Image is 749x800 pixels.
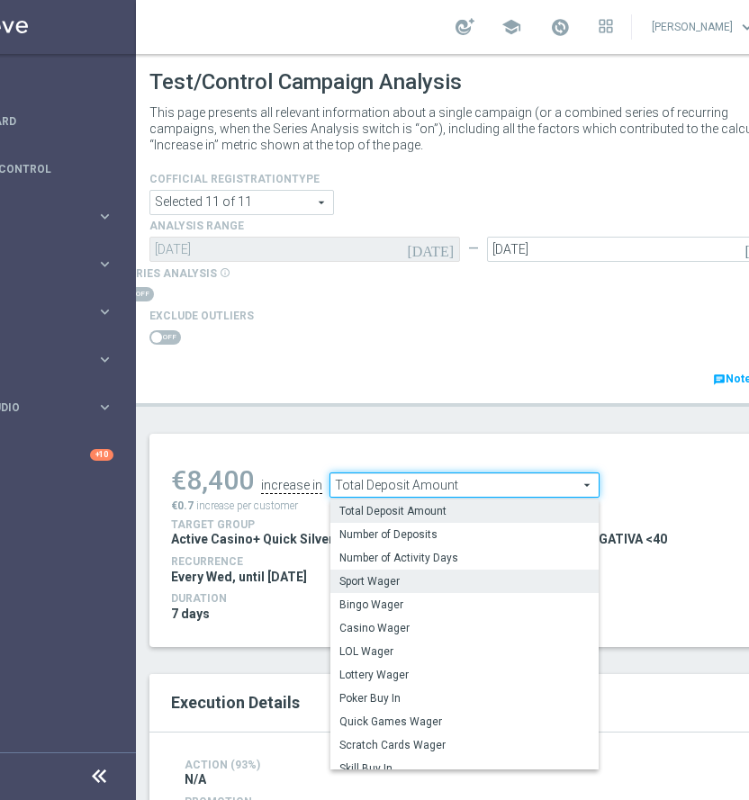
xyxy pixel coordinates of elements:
[339,668,590,682] span: Lottery Wager
[96,351,113,368] i: keyboard_arrow_right
[339,504,590,518] span: Total Deposit Amount
[261,478,322,494] div: increase in
[339,691,590,706] span: Poker Buy In
[501,17,521,37] span: school
[171,606,210,622] span: 7 days
[339,527,590,542] span: Number of Deposits
[407,237,460,256] i: [DATE]
[339,715,590,729] span: Quick Games Wager
[339,551,590,565] span: Number of Activity Days
[339,574,590,589] span: Sport Wager
[96,208,113,225] i: keyboard_arrow_right
[150,191,333,214] span: Expert Online Expert Retail Master Online Master Retail Other and 6 more
[149,69,462,95] h1: Test/Control Campaign Analysis
[339,621,590,635] span: Casino Wager
[339,644,590,659] span: LOL Wager
[96,399,113,416] i: keyboard_arrow_right
[171,499,194,512] span: €0.7
[122,267,217,280] span: series analysis
[185,771,206,787] span: N/A
[171,569,307,585] span: Every Wed, until [DATE]
[196,499,298,512] span: increase per customer
[90,449,113,461] div: +10
[339,598,590,612] span: Bingo Wager
[220,267,230,278] i: info_outline
[149,173,739,185] h4: Cofficial Registrationtype
[171,693,300,712] span: Execution Details
[460,241,487,256] div: —
[96,303,113,320] i: keyboard_arrow_right
[149,310,254,322] h4: Exclude Outliers
[339,761,590,776] span: Skill Buy In
[339,738,590,752] span: Scratch Cards Wager
[171,464,254,497] div: €8,400
[96,256,113,273] i: keyboard_arrow_right
[171,531,667,547] span: Active Casino+ Quick Silver (no early e risk) CONTA DEM/Marginalità NEGATIVA <40
[713,373,726,386] i: chat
